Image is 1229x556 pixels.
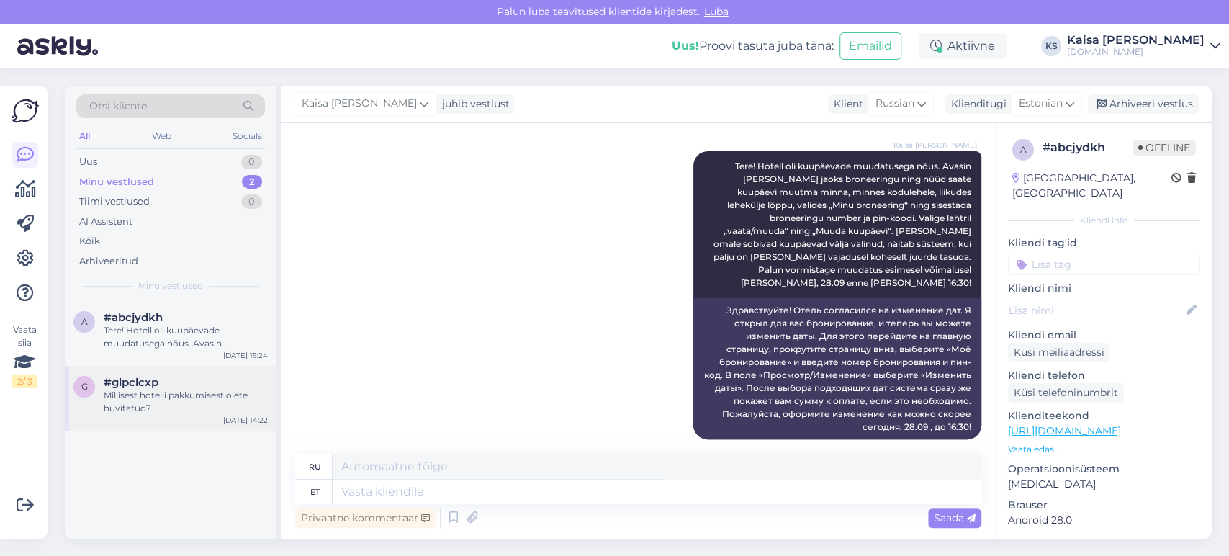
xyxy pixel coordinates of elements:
span: Russian [875,96,914,112]
p: Kliendi email [1008,328,1200,343]
span: #abcjydkh [104,311,163,324]
div: Arhiveeri vestlus [1088,94,1199,114]
div: Privaatne kommentaar [295,508,436,528]
div: Arhiveeritud [79,254,138,269]
div: [DATE] 14:22 [223,415,268,426]
div: et [310,480,320,504]
span: Minu vestlused [138,279,203,292]
span: 15:24 [923,440,977,451]
span: Saada [934,511,976,524]
p: Brauser [1008,498,1200,513]
div: Uus [79,155,97,169]
div: [DOMAIN_NAME] [1067,46,1205,58]
p: Klienditeekond [1008,408,1200,423]
b: Uus! [672,39,699,53]
div: All [76,127,93,145]
div: # abcjydkh [1043,139,1133,156]
a: [URL][DOMAIN_NAME] [1008,424,1121,437]
div: Klient [828,97,863,112]
span: Kaisa [PERSON_NAME] [893,140,977,151]
p: Android 28.0 [1008,513,1200,528]
p: Operatsioonisüsteem [1008,462,1200,477]
div: Küsi telefoninumbrit [1008,383,1124,403]
div: Minu vestlused [79,175,154,189]
div: 2 / 3 [12,375,37,388]
span: a [1020,144,1027,155]
div: 0 [241,155,262,169]
input: Lisa nimi [1009,302,1184,318]
div: Tiimi vestlused [79,194,150,209]
span: Kaisa [PERSON_NAME] [302,96,417,112]
div: [GEOGRAPHIC_DATA], [GEOGRAPHIC_DATA] [1012,171,1171,201]
div: 0 [241,194,262,209]
div: [DATE] 15:24 [223,350,268,361]
span: Estonian [1019,96,1063,112]
p: Vaata edasi ... [1008,443,1200,456]
div: Здравствуйте! Отель согласился на изменение дат. Я открыл для вас бронирование, и теперь вы может... [693,298,981,439]
button: Emailid [839,32,901,60]
p: [MEDICAL_DATA] [1008,477,1200,492]
div: Vaata siia [12,323,37,388]
div: KS [1041,36,1061,56]
div: Kliendi info [1008,214,1200,227]
span: Otsi kliente [89,99,147,114]
div: Millisest hotelli pakkumisest olete huvitatud? [104,389,268,415]
div: Proovi tasuta juba täna: [672,37,834,55]
p: Kliendi telefon [1008,368,1200,383]
div: Kõik [79,234,100,248]
div: Aktiivne [919,33,1007,59]
span: #glpclcxp [104,376,158,389]
p: Kliendi nimi [1008,281,1200,296]
span: g [81,381,88,392]
p: Kliendi tag'id [1008,236,1200,251]
div: Klienditugi [945,97,1007,112]
div: 2 [242,175,262,189]
div: Kaisa [PERSON_NAME] [1067,35,1205,46]
img: Askly Logo [12,97,39,125]
div: AI Assistent [79,215,132,229]
div: Küsi meiliaadressi [1008,343,1110,362]
span: Tere! Hotell oli kuupäevade muudatusega nõus. Avasin [PERSON_NAME] jaoks broneeringu ning nüüd sa... [713,161,973,288]
input: Lisa tag [1008,254,1200,275]
span: Offline [1133,140,1196,156]
span: a [81,316,88,327]
div: Tere! Hotell oli kuupäevade muudatusega nõus. Avasin [PERSON_NAME] jaoks broneeringu ning nüüd sa... [104,324,268,350]
a: Kaisa [PERSON_NAME][DOMAIN_NAME] [1067,35,1220,58]
div: Web [149,127,174,145]
div: Socials [230,127,265,145]
div: juhib vestlust [436,97,510,112]
div: ru [309,454,321,479]
span: Luba [700,5,733,18]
